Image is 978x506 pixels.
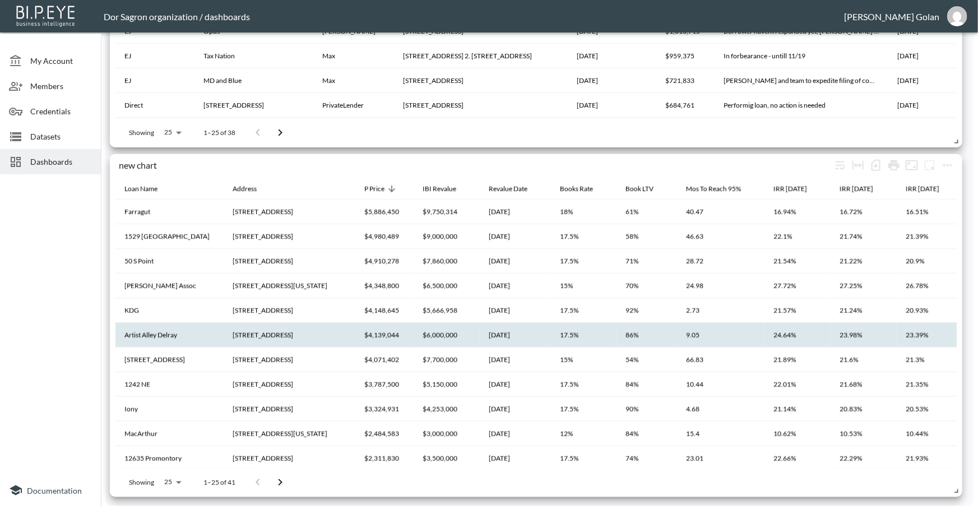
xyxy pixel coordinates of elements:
[115,273,224,298] th: Nussbaum Assoc
[625,182,668,196] span: Book LTV
[764,347,831,372] th: 21.89%
[394,68,568,93] th: 475 Brickell Ave APT 4107, Miami, FL 33131
[617,224,677,249] th: 58%
[355,397,414,421] th: $3,324,931
[124,182,172,196] span: Loan Name
[115,224,224,249] th: 1529 Brooklyn
[656,44,714,68] th: $959,375
[224,199,355,224] th: 3509-3511 Farragut Rd, Brooklyn, NY 11210
[831,298,897,323] th: 21.24%
[903,156,921,174] button: Fullscreen
[551,298,617,323] th: 17.5%
[617,273,677,298] th: 70%
[551,397,617,421] th: 17.5%
[831,156,849,174] div: Wrap text
[129,477,154,487] p: Showing
[677,446,764,471] th: 23.01
[831,421,897,446] th: 10.53%
[224,446,355,471] th: 12635 Promontory Rd, Los Angeles, CA 90049
[233,182,271,196] span: Address
[831,224,897,249] th: 21.74%
[897,397,963,421] th: 20.53%
[617,199,677,224] th: 61%
[551,347,617,372] th: 15%
[939,3,975,30] button: amir@ibi.co.il
[224,224,355,249] th: 1529 Brooklyn Ave, Brooklyn, NY
[414,273,480,298] th: $6,500,000
[831,347,897,372] th: 21.6%
[233,182,257,196] div: Address
[194,93,313,118] th: 808 Brickell Key Dr APT 1802
[831,372,897,397] th: 21.68%
[224,347,355,372] th: 224 N 6th St, Brooklyn, NY 11211
[844,11,939,22] div: [PERSON_NAME] Golan
[355,323,414,347] th: $4,139,044
[764,323,831,347] th: 24.64%
[355,224,414,249] th: $4,980,489
[625,182,653,196] div: Book LTV
[313,68,394,93] th: Max
[617,446,677,471] th: 74%
[115,93,194,118] th: Direct
[480,446,551,471] th: 12/12/24
[551,249,617,273] th: 17.5%
[897,347,963,372] th: 21.3%
[480,249,551,273] th: 8/1/25
[480,421,551,446] th: 07/08/2025
[617,298,677,323] th: 92%
[656,93,714,118] th: $684,761
[119,160,831,170] div: new chart
[897,421,963,446] th: 10.44%
[414,446,480,471] th: $3,500,000
[568,44,656,68] th: 2025-01-27
[129,128,154,137] p: Showing
[773,182,807,196] div: IRR In 12 Months
[831,199,897,224] th: 16.72%
[194,44,313,68] th: Tax Nation
[939,156,957,174] button: more
[764,273,831,298] th: 27.72%
[715,93,888,118] th: Performig loan, no action is needed
[159,475,186,489] div: 25
[656,68,714,93] th: $721,833
[677,347,764,372] th: 66.83
[480,273,551,298] th: 05/22/2025
[355,421,414,446] th: $2,484,583
[773,182,822,196] span: IRR In 12 Months
[617,372,677,397] th: 84%
[764,446,831,471] th: 22.66%
[115,397,224,421] th: Iony
[715,68,888,93] th: Mahra and team to expedite filing of complaint and Max will work on finalizing forbearance agreement
[897,199,963,224] th: 16.51%
[764,224,831,249] th: 22.1%
[906,182,954,196] span: IRR In 16 Months
[568,68,656,93] th: 2025-03-04
[551,372,617,397] th: 17.5%
[551,421,617,446] th: 12%
[897,249,963,273] th: 20.9%
[551,199,617,224] th: 18%
[764,298,831,323] th: 21.57%
[897,446,963,471] th: 21.93%
[480,224,551,249] th: 04/29/2025
[764,199,831,224] th: 16.94%
[115,44,194,68] th: EJ
[480,199,551,224] th: 07/31/2025
[414,347,480,372] th: $7,700,000
[897,323,963,347] th: 23.39%
[104,11,844,22] div: Dor Sagron organization / dashboards
[677,372,764,397] th: 10.44
[414,249,480,273] th: $7,860,000
[14,3,78,28] img: bipeye-logo
[355,372,414,397] th: $3,787,500
[115,249,224,273] th: 50 S Point
[224,397,355,421] th: 851 NE 1st Ave, Unit 5211, Miami, FL 33130
[394,44,568,68] th: 1.510 NE 155th Ter, Miami, FL 33162 2. 8561 W 33rd Ave, Hialeah, FL 33018
[224,298,355,323] th: 14596 Belmont Trace, Wellington, FL 33414
[364,182,399,196] span: P Price
[394,93,568,118] th: 808 Brickell Key Dr #1802 Miami, FL 33131
[30,80,92,92] span: Members
[414,298,480,323] th: $5,666,958
[30,131,92,142] span: Datasets
[364,182,384,196] div: P Price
